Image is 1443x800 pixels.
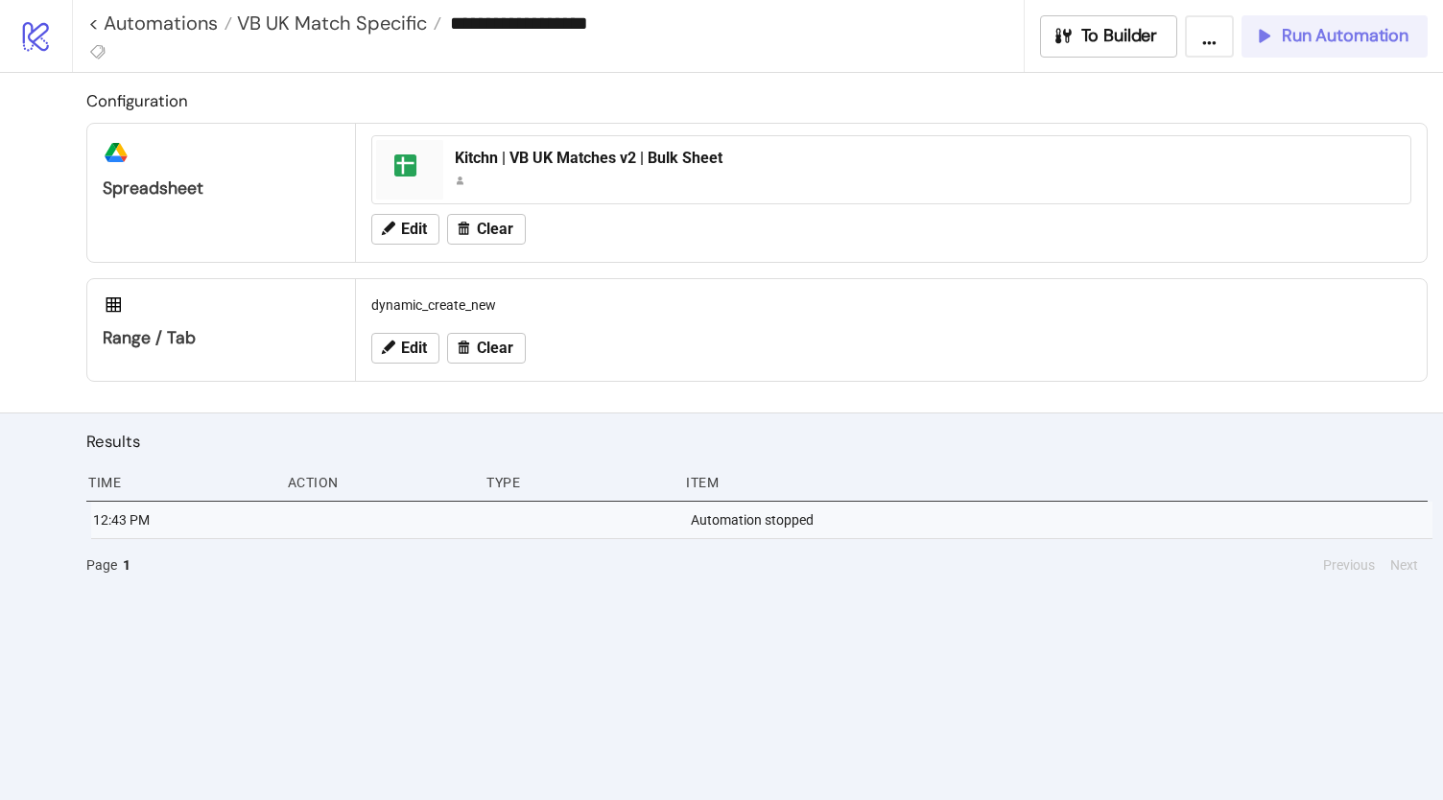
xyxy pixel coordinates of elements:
button: Next [1384,554,1424,576]
div: Range / Tab [103,327,340,349]
h2: Results [86,429,1428,454]
button: Clear [447,214,526,245]
span: Edit [401,221,427,238]
span: To Builder [1081,25,1158,47]
span: Clear [477,340,513,357]
button: Clear [447,333,526,364]
span: Clear [477,221,513,238]
div: dynamic_create_new [364,287,1419,323]
div: Spreadsheet [103,177,340,200]
span: VB UK Match Specific [232,11,427,35]
button: Edit [371,214,439,245]
div: Type [485,464,671,501]
button: ... [1185,15,1234,58]
button: Run Automation [1242,15,1428,58]
h2: Configuration [86,88,1428,113]
span: Run Automation [1282,25,1408,47]
span: Edit [401,340,427,357]
button: Previous [1317,554,1381,576]
a: < Automations [88,13,232,33]
a: VB UK Match Specific [232,13,441,33]
div: Kitchn | VB UK Matches v2 | Bulk Sheet [455,148,1399,169]
button: To Builder [1040,15,1178,58]
div: 12:43 PM [91,502,277,538]
button: 1 [117,554,136,576]
div: Time [86,464,272,501]
div: Action [286,464,472,501]
button: Edit [371,333,439,364]
div: Automation stopped [689,502,1432,538]
div: Item [684,464,1428,501]
span: Page [86,554,117,576]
